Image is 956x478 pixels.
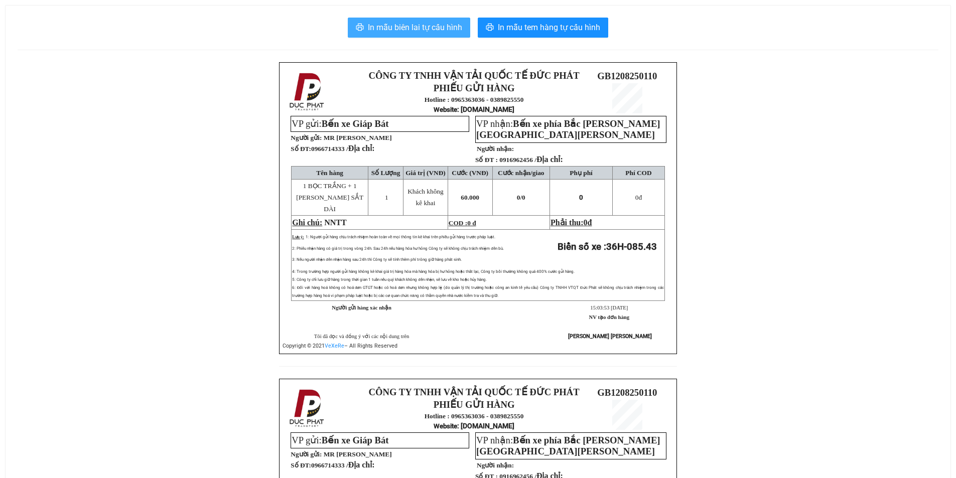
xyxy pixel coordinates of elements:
[425,96,524,103] strong: Hotline : 0965363036 - 0389825550
[311,461,375,469] span: 0966714333 /
[476,435,660,456] span: Bến xe phía Bắc [PERSON_NAME][GEOGRAPHIC_DATA][PERSON_NAME]
[434,83,515,93] strong: PHIẾU GỬI HÀNG
[348,460,375,469] span: Địa chỉ:
[324,134,392,141] span: MR [PERSON_NAME]
[291,134,322,141] strong: Người gửi:
[522,194,525,201] span: 0
[292,218,322,227] span: Ghi chú:
[407,188,443,207] span: Khách không kê khai
[588,218,592,227] span: đ
[635,194,639,201] span: 0
[467,219,476,227] span: 0 đ
[292,118,388,129] span: VP gửi:
[287,387,329,429] img: logo
[368,21,462,34] span: In mẫu biên lai tự cấu hình
[570,169,592,177] span: Phụ phí
[292,435,388,445] span: VP gửi:
[348,18,470,38] button: printerIn mẫu biên lai tự cấu hình
[635,194,642,201] span: đ
[296,182,363,213] span: 1 BỌC TRẮNG + 1 [PERSON_NAME] SẮT DÀI
[536,155,563,164] span: Địa chỉ:
[322,118,389,129] span: Bến xe Giáp Bát
[551,218,592,227] span: Phải thu:
[332,305,391,310] strong: Người gửi hàng xác nhận
[292,277,486,282] span: 5: Công ty chỉ lưu giữ hàng trong thời gian 1 tuần nếu quý khách không đến nhận, sẽ lưu về kho ho...
[579,194,583,201] span: 0
[461,194,479,201] span: 60.000
[475,156,498,164] strong: Số ĐT :
[558,241,657,252] strong: Biển số xe :
[476,118,660,140] span: Bến xe phía Bắc [PERSON_NAME][GEOGRAPHIC_DATA][PERSON_NAME]
[405,169,446,177] span: Giá trị (VNĐ)
[325,343,344,349] a: VeXeRe
[434,422,457,430] span: Website
[498,21,600,34] span: In mẫu tem hàng tự cấu hình
[499,156,563,164] span: 0916962456 /
[348,144,375,152] span: Địa chỉ:
[322,435,389,445] span: Bến xe Giáp Bát
[434,399,515,410] strong: PHIẾU GỬI HÀNG
[292,246,503,251] span: 2: Phiếu nhận hàng có giá trị trong vòng 24h. Sau 24h nếu hàng hóa hư hỏng Công ty sẽ không chịu ...
[316,169,343,177] span: Tên hàng
[606,241,657,252] span: 36H-085.43
[291,145,374,152] strong: Số ĐT:
[369,387,580,397] strong: CÔNG TY TNHH VẬN TẢI QUỐC TẾ ĐỨC PHÁT
[291,461,374,469] strong: Số ĐT:
[434,106,457,113] span: Website
[589,314,629,320] strong: NV tạo đơn hàng
[477,145,514,152] strong: Người nhận:
[568,333,652,340] strong: [PERSON_NAME] [PERSON_NAME]
[385,194,388,201] span: 1
[478,18,608,38] button: printerIn mẫu tem hàng tự cấu hình
[425,412,524,420] strong: Hotline : 0965363036 - 0389825550
[287,71,329,113] img: logo
[517,194,525,201] span: 0/
[434,105,514,113] strong: : [DOMAIN_NAME]
[369,70,580,81] strong: CÔNG TY TNHH VẬN TẢI QUỐC TẾ ĐỨC PHÁT
[625,169,651,177] span: Phí COD
[292,269,575,274] span: 4: Trong trường hợp người gửi hàng không kê khai giá trị hàng hóa mà hàng hóa bị hư hỏng hoặc thấ...
[584,218,588,227] span: 0
[434,422,514,430] strong: : [DOMAIN_NAME]
[324,218,346,227] span: NNTT
[292,285,664,298] span: 6: Đối với hàng hoá không có hoá đơn GTGT hoặc có hoá đơn nhưng không hợp lệ (do quản lý thị trườ...
[449,219,476,227] span: COD :
[283,343,397,349] span: Copyright © 2021 – All Rights Reserved
[306,235,495,239] span: 1: Người gửi hàng chịu trách nhiệm hoàn toàn về mọi thông tin kê khai trên phiếu gửi hàng trước p...
[498,169,544,177] span: Cước nhận/giao
[476,118,660,140] span: VP nhận:
[311,145,375,152] span: 0966714333 /
[597,387,657,398] span: GB1208250110
[590,305,628,310] span: 15:03:53 [DATE]
[476,435,660,456] span: VP nhận:
[356,23,364,33] span: printer
[292,257,461,262] span: 3: Nếu người nhận đến nhận hàng sau 24h thì Công ty sẽ tính thêm phí trông giữ hàng phát sinh.
[314,334,409,339] span: Tôi đã đọc và đồng ý với các nội dung trên
[292,235,304,239] span: Lưu ý:
[291,450,322,458] strong: Người gửi:
[452,169,488,177] span: Cước (VNĐ)
[371,169,400,177] span: Số Lượng
[486,23,494,33] span: printer
[477,461,514,469] strong: Người nhận:
[324,450,392,458] span: MR [PERSON_NAME]
[597,71,657,81] span: GB1208250110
